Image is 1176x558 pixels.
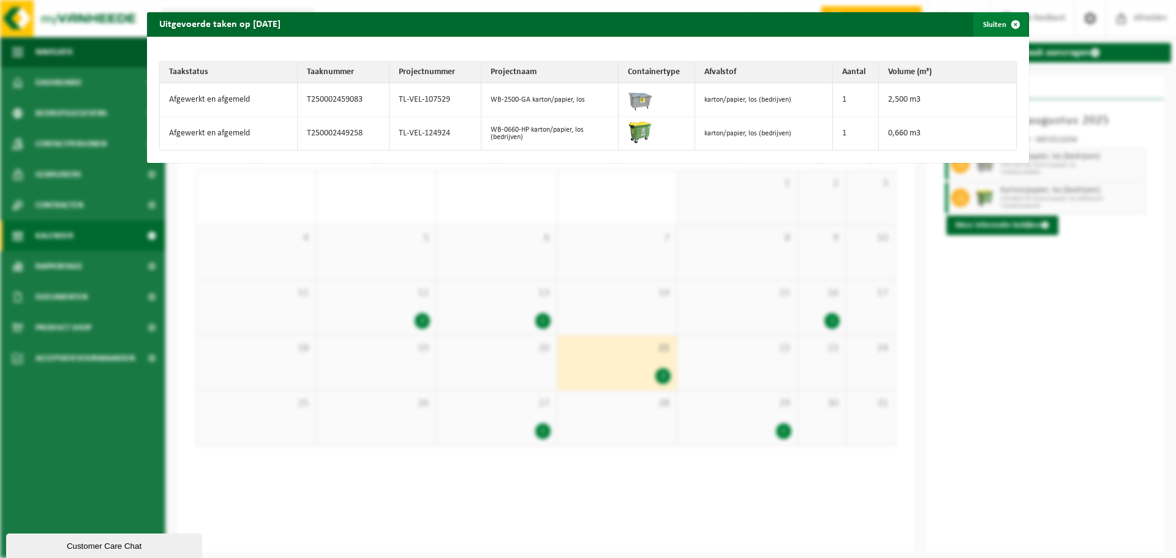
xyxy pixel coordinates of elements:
th: Projectnummer [390,62,481,83]
td: T250002459083 [298,83,390,117]
td: WB-0660-HP karton/papier, los (bedrijven) [481,117,619,150]
img: WB-2500-GAL-GY-01 [628,86,652,111]
th: Taaknummer [298,62,390,83]
th: Volume (m³) [879,62,1017,83]
th: Aantal [833,62,879,83]
td: TL-VEL-107529 [390,83,481,117]
td: 1 [833,83,879,117]
h2: Uitgevoerde taken op [DATE] [147,12,293,36]
iframe: chat widget [6,531,205,558]
td: 2,500 m3 [879,83,1017,117]
td: WB-2500-GA karton/papier, los [481,83,619,117]
td: 1 [833,117,879,150]
button: Sluiten [973,12,1028,37]
td: Afgewerkt en afgemeld [160,117,298,150]
th: Afvalstof [695,62,833,83]
td: karton/papier, los (bedrijven) [695,117,833,150]
th: Projectnaam [481,62,619,83]
th: Containertype [619,62,695,83]
td: karton/papier, los (bedrijven) [695,83,833,117]
td: Afgewerkt en afgemeld [160,83,298,117]
td: T250002449258 [298,117,390,150]
img: WB-0660-HPE-GN-50 [628,120,652,145]
td: 0,660 m3 [879,117,1017,150]
th: Taakstatus [160,62,298,83]
td: TL-VEL-124924 [390,117,481,150]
